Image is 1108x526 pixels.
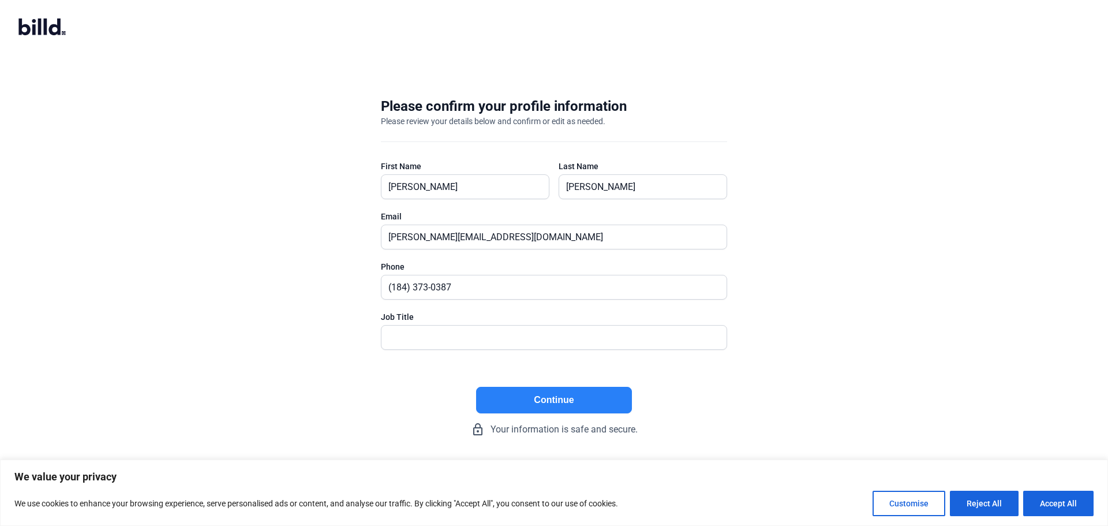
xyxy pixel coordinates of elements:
[381,261,727,273] div: Phone
[471,423,485,437] mat-icon: lock_outline
[476,387,632,413] button: Continue
[559,161,727,172] div: Last Name
[381,275,714,299] input: (XXX) XXX-XXXX
[14,470,1094,484] p: We value your privacy
[14,497,618,510] p: We use cookies to enhance your browsing experience, serve personalised ads or content, and analys...
[381,311,727,323] div: Job Title
[381,211,727,222] div: Email
[1023,491,1094,516] button: Accept All
[381,115,605,127] div: Please review your details below and confirm or edit as needed.
[381,97,627,115] div: Please confirm your profile information
[950,491,1019,516] button: Reject All
[873,491,945,516] button: Customise
[381,423,727,437] div: Your information is safe and secure.
[381,161,549,172] div: First Name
